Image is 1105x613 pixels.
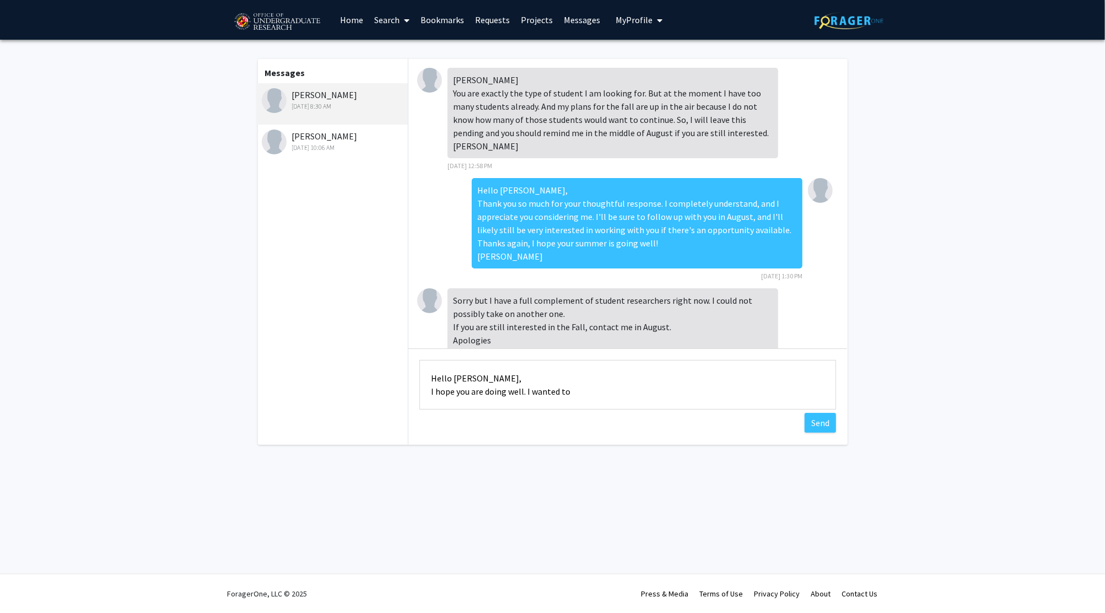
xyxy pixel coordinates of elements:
[417,288,442,313] img: Peter Murrell
[808,178,833,203] img: Nathaniel Diggs
[515,1,558,39] a: Projects
[335,1,369,39] a: Home
[265,67,305,78] b: Messages
[262,88,406,111] div: [PERSON_NAME]
[262,101,406,111] div: [DATE] 8:30 AM
[262,130,406,153] div: [PERSON_NAME]
[448,288,778,365] div: Sorry but I have a full complement of student researchers right now. I could not possibly take on...
[761,272,802,280] span: [DATE] 1:30 PM
[415,1,470,39] a: Bookmarks
[448,68,778,158] div: [PERSON_NAME] You are exactly the type of student I am looking for. But at the moment I have too ...
[805,413,836,433] button: Send
[448,162,492,170] span: [DATE] 12:58 PM
[470,1,515,39] a: Requests
[811,589,831,599] a: About
[228,574,308,613] div: ForagerOne, LLC © 2025
[642,589,689,599] a: Press & Media
[369,1,415,39] a: Search
[754,589,800,599] a: Privacy Policy
[417,68,442,93] img: Peter Murrell
[815,12,883,29] img: ForagerOne Logo
[8,563,47,605] iframe: Chat
[230,8,324,36] img: University of Maryland Logo
[472,178,802,268] div: Hello [PERSON_NAME], Thank you so much for your thoughtful response. I completely understand, and...
[842,589,878,599] a: Contact Us
[262,88,287,113] img: Peter Murrell
[262,143,406,153] div: [DATE] 10:06 AM
[262,130,287,154] img: Jeffery Klauda
[419,360,836,410] textarea: Message
[700,589,743,599] a: Terms of Use
[616,14,653,25] span: My Profile
[558,1,606,39] a: Messages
